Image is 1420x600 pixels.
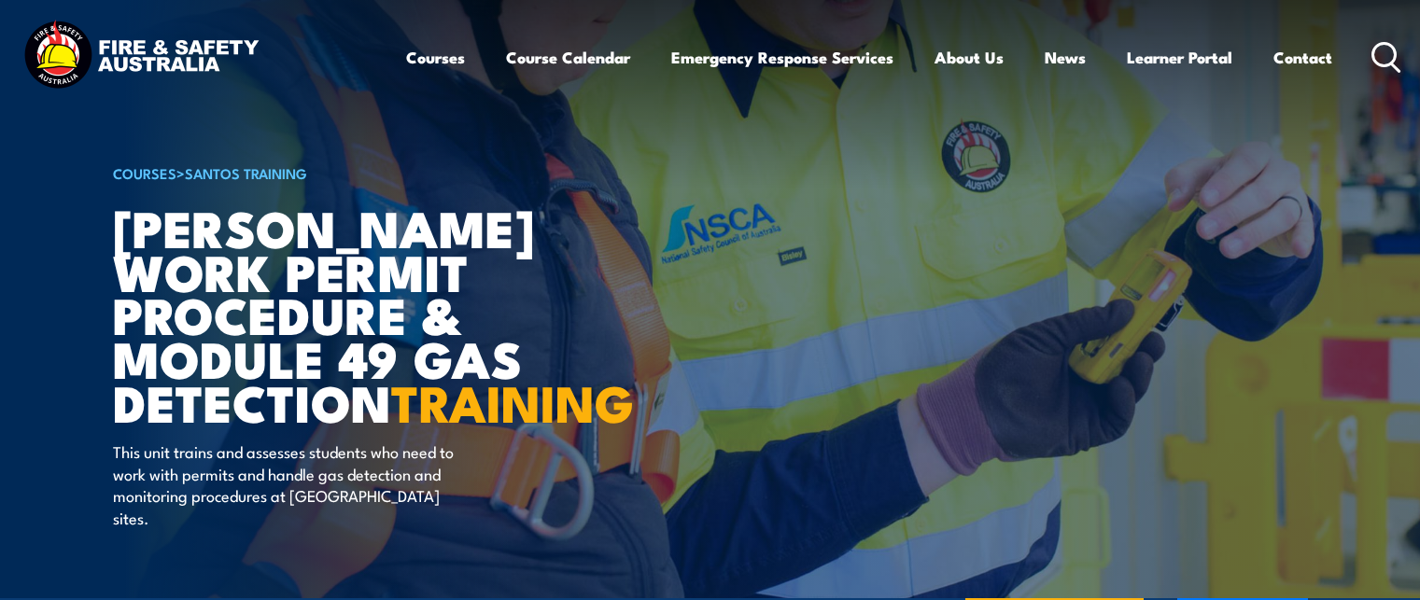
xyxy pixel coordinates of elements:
strong: TRAINING [391,362,634,440]
a: Courses [406,33,465,82]
p: This unit trains and assesses students who need to work with permits and handle gas detection and... [113,440,454,528]
a: Emergency Response Services [671,33,893,82]
a: Santos Training [185,162,307,183]
a: News [1045,33,1086,82]
a: Learner Portal [1127,33,1232,82]
h1: [PERSON_NAME] Work Permit Procedure & Module 49 Gas Detection [113,205,574,424]
a: Course Calendar [506,33,630,82]
a: COURSES [113,162,176,183]
a: About Us [935,33,1004,82]
a: Contact [1273,33,1332,82]
h6: > [113,161,574,184]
